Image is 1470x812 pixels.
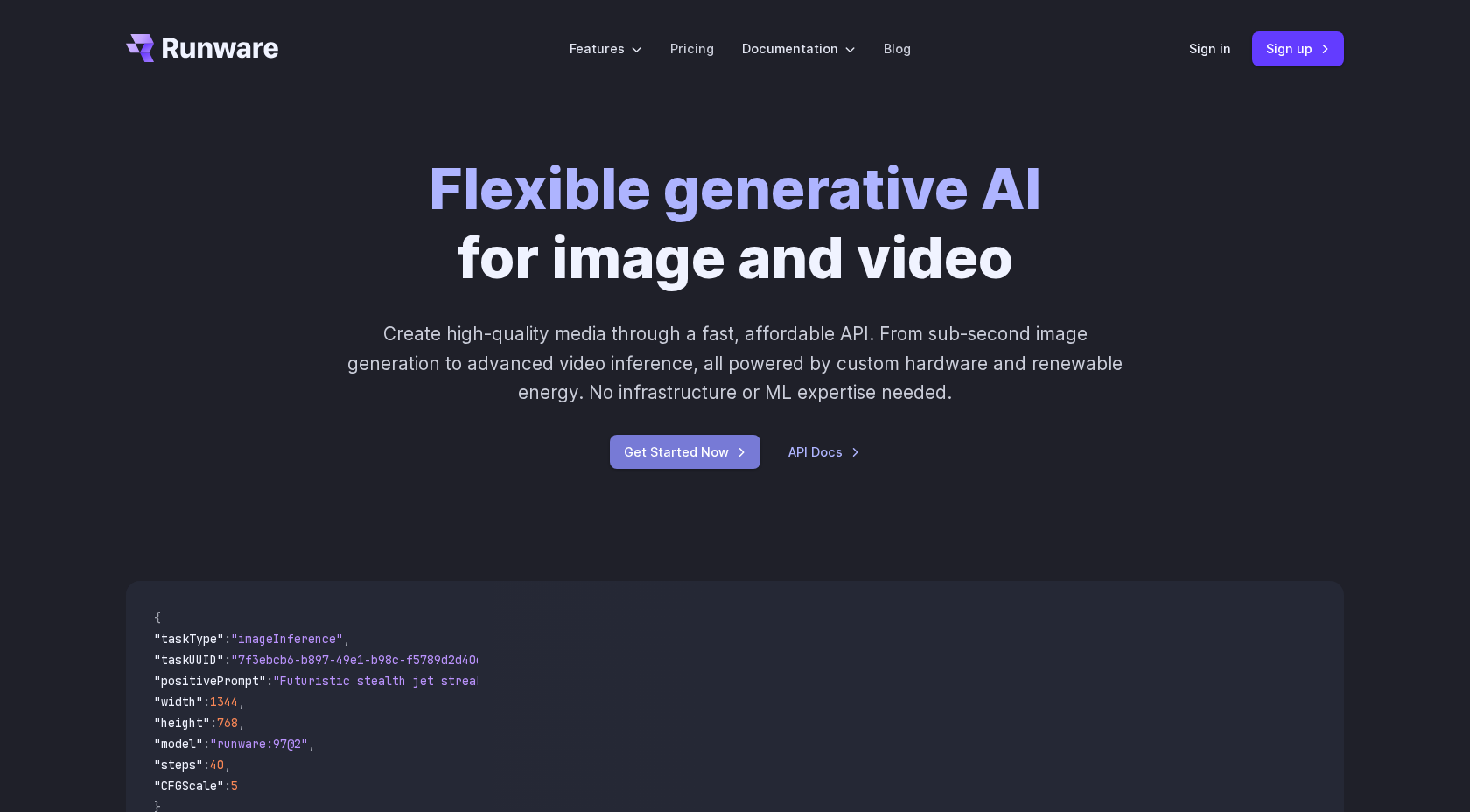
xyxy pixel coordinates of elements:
[154,757,203,773] span: "steps"
[266,673,273,689] span: :
[154,778,224,794] span: "CFGScale"
[742,38,856,59] label: Documentation
[210,736,308,752] span: "runware:97@2"
[231,652,497,668] span: "7f3ebcb6-b897-49e1-b98c-f5789d2d40d7"
[884,38,911,59] a: Blog
[231,631,343,647] span: "imageInference"
[788,442,860,462] a: API Docs
[610,435,760,469] a: Get Started Now
[1252,31,1344,66] a: Sign up
[203,757,210,773] span: :
[210,715,217,731] span: :
[210,757,224,773] span: 40
[429,153,1041,223] strong: Flexible generative AI
[238,715,245,731] span: ,
[154,736,203,752] span: "model"
[273,673,910,689] span: "Futuristic stealth jet streaking through a neon-lit cityscape with glowing purple exhaust"
[346,319,1125,407] p: Create high-quality media through a fast, affordable API. From sub-second image generation to adv...
[154,610,161,626] span: {
[210,694,238,710] span: 1344
[343,631,350,647] span: ,
[217,715,238,731] span: 768
[154,694,203,710] span: "width"
[1189,38,1231,59] a: Sign in
[570,38,642,59] label: Features
[203,694,210,710] span: :
[224,757,231,773] span: ,
[224,652,231,668] span: :
[308,736,315,752] span: ,
[224,778,231,794] span: :
[224,631,231,647] span: :
[238,694,245,710] span: ,
[670,38,714,59] a: Pricing
[154,631,224,647] span: "taskType"
[231,778,238,794] span: 5
[154,715,210,731] span: "height"
[154,652,224,668] span: "taskUUID"
[203,736,210,752] span: :
[429,154,1041,291] h1: for image and video
[126,34,278,62] a: Go to /
[154,673,266,689] span: "positivePrompt"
